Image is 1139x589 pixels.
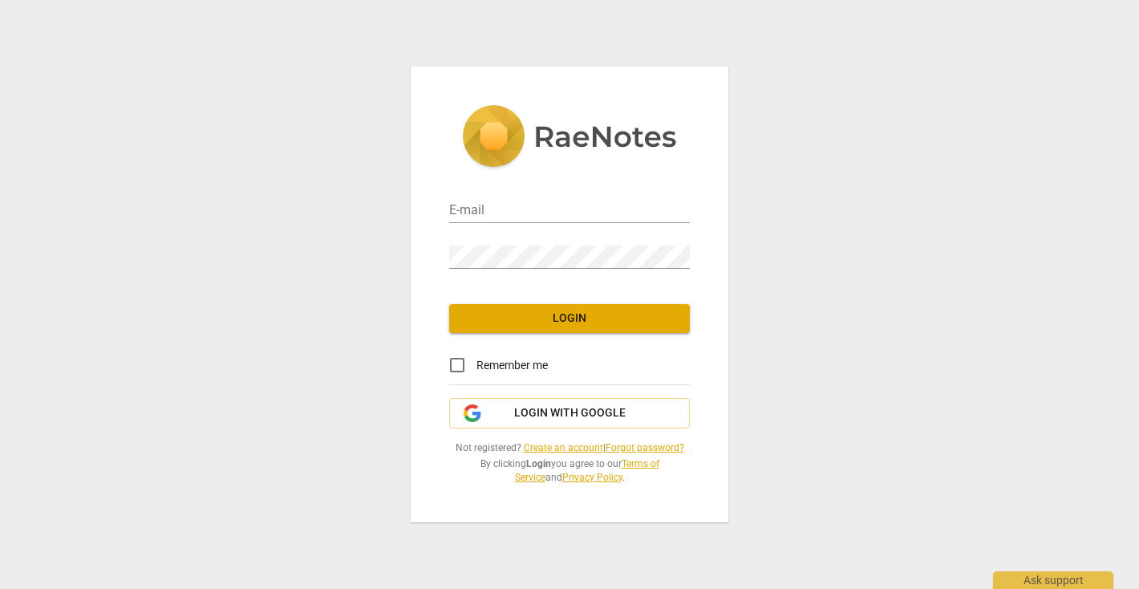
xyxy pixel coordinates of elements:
[462,311,677,327] span: Login
[562,472,622,483] a: Privacy Policy
[993,571,1113,589] div: Ask support
[524,442,603,453] a: Create an account
[449,304,690,333] button: Login
[449,441,690,455] span: Not registered? |
[449,398,690,429] button: Login with Google
[606,442,684,453] a: Forgot password?
[514,405,626,421] span: Login with Google
[449,457,690,484] span: By clicking you agree to our and .
[515,458,659,483] a: Terms of Service
[476,357,548,374] span: Remember me
[462,105,677,171] img: 5ac2273c67554f335776073100b6d88f.svg
[526,458,551,469] b: Login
